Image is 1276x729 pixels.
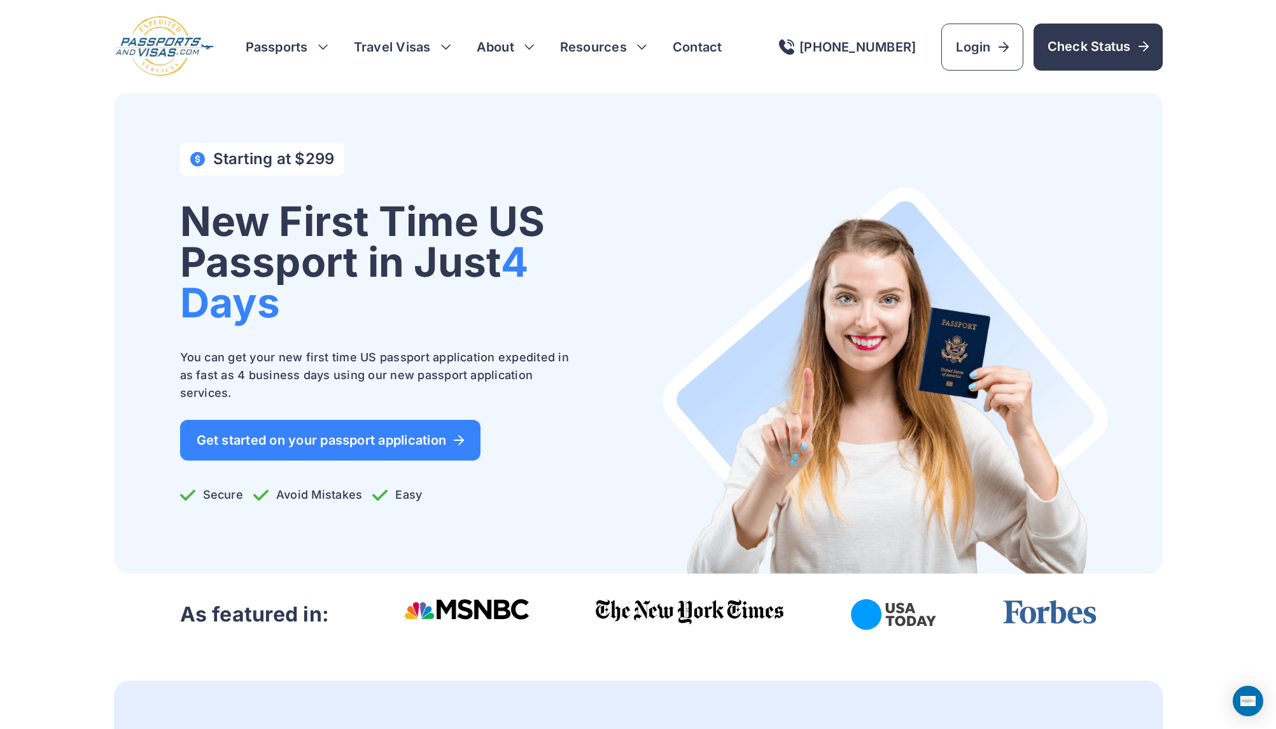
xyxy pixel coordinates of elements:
[1233,686,1263,716] div: Open Intercom Messenger
[779,39,916,55] a: [PHONE_NUMBER]
[1002,599,1097,625] img: Forbes
[180,349,575,402] p: You can get your new first time US passport application expedited in as fast as 4 business days u...
[560,38,647,56] h3: Resources
[180,486,243,504] p: Secure
[673,38,722,56] a: Contact
[253,486,362,504] p: Avoid Mistakes
[246,38,328,56] h3: Passports
[354,38,451,56] h3: Travel Visas
[477,38,514,56] a: About
[372,486,422,504] p: Easy
[180,602,330,627] h3: As featured in:
[956,38,1008,56] span: Login
[661,186,1109,574] img: New First Time US Passport in Just 4 Days
[1048,38,1149,55] span: Check Status
[180,201,628,323] h1: New First Time US Passport in Just
[941,24,1023,71] a: Login
[180,420,481,461] a: Get started on your passport application
[180,237,529,327] span: 4 Days
[114,15,215,78] img: Logo
[1034,24,1163,71] a: Check Status
[851,599,936,630] img: USA Today
[213,150,335,168] h4: Starting at $299
[404,599,529,620] img: Msnbc
[596,599,785,625] img: The New York Times
[197,434,465,447] span: Get started on your passport application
